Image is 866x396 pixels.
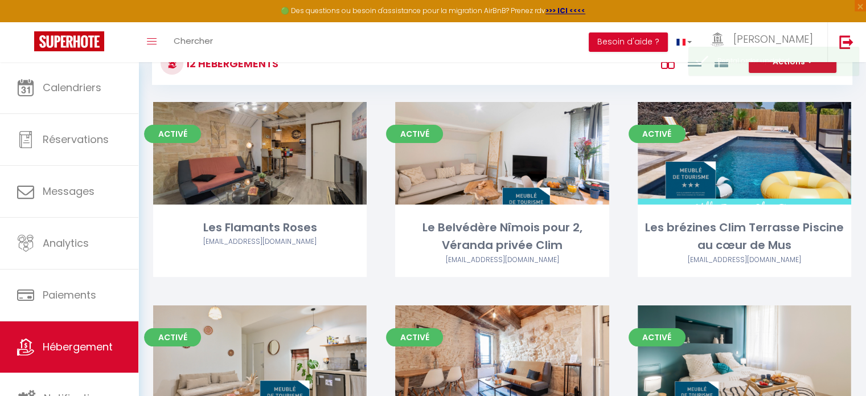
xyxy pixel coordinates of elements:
div: Rental order updated [717,56,847,67]
span: Paiements [43,288,96,302]
span: [PERSON_NAME] [733,32,813,46]
span: Activé [144,125,201,143]
span: Activé [386,328,443,346]
h3: 12 Hébergements [183,51,278,76]
span: Activé [144,328,201,346]
a: >>> ICI <<<< [545,6,585,15]
span: Chercher [174,35,213,47]
span: Calendriers [43,80,101,95]
span: Analytics [43,236,89,250]
button: Besoin d'aide ? [589,32,668,52]
a: ... [PERSON_NAME] [700,22,827,62]
span: Messages [43,184,95,198]
img: logout [839,35,853,49]
span: Hébergement [43,340,113,354]
img: ... [709,32,726,47]
a: Vue en Box [660,52,674,71]
div: Les Flamants Roses [153,219,367,236]
span: Activé [629,125,686,143]
div: Airbnb [395,255,609,266]
div: Les brézines Clim Terrasse Piscine au cœur de Mus [638,219,851,255]
div: Airbnb [638,255,851,266]
a: Vue en Liste [687,52,701,71]
div: Airbnb [153,236,367,247]
span: Activé [386,125,443,143]
img: Super Booking [34,31,104,51]
span: Activé [629,328,686,346]
a: Chercher [165,22,221,62]
span: Réservations [43,132,109,146]
div: Le Belvédère Nîmois pour 2, Véranda privée Clim [395,219,609,255]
